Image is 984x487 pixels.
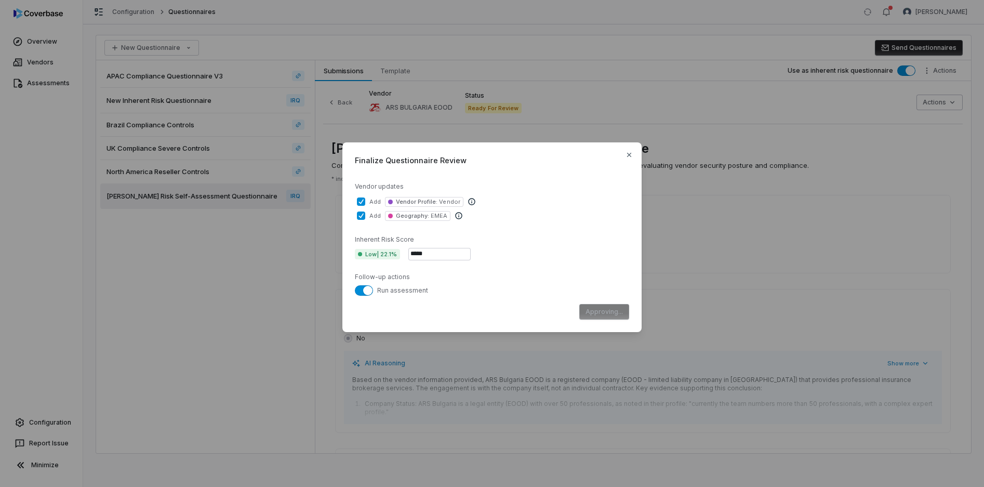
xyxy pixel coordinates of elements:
button: addVendor Profile: Vendor [357,198,365,206]
span: Vendor [437,198,460,205]
button: addGeography: EMEA [357,212,365,220]
div: Run assessment [377,286,428,295]
span: Vendor Profile : [396,198,437,205]
span: Geography : [396,212,429,219]
span: Finalize Questionnaire Review [355,155,629,166]
div: add [369,212,381,220]
div: Inherent Risk Score [355,235,629,244]
div: Follow-up actions [355,273,629,281]
div: Vendor updates [355,182,629,191]
div: add [369,198,381,206]
span: Low | 22.1% [355,249,400,259]
span: EMEA [429,212,447,219]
